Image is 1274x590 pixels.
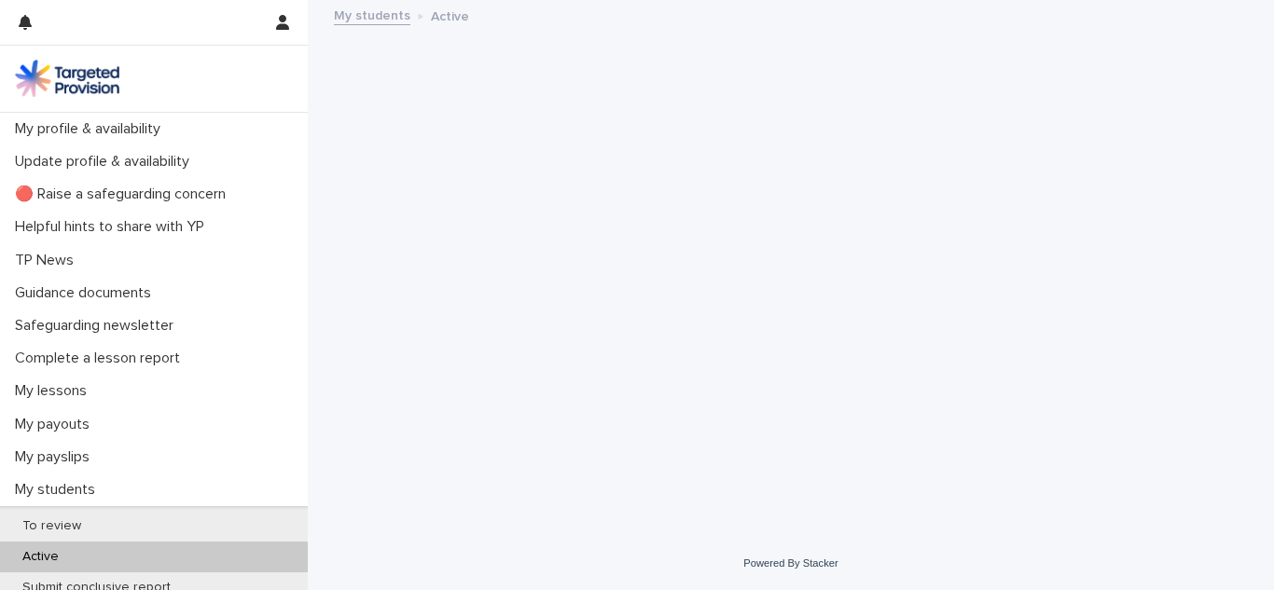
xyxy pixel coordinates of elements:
[7,448,104,466] p: My payslips
[743,557,838,569] a: Powered By Stacker
[7,518,96,534] p: To review
[7,284,166,302] p: Guidance documents
[7,481,110,499] p: My students
[7,350,195,367] p: Complete a lesson report
[15,60,119,97] img: M5nRWzHhSzIhMunXDL62
[7,120,175,138] p: My profile & availability
[7,153,204,171] p: Update profile & availability
[7,317,188,335] p: Safeguarding newsletter
[7,416,104,433] p: My payouts
[334,4,410,25] a: My students
[7,218,219,236] p: Helpful hints to share with YP
[7,382,102,400] p: My lessons
[7,549,74,565] p: Active
[431,5,469,25] p: Active
[7,185,241,203] p: 🔴 Raise a safeguarding concern
[7,252,89,269] p: TP News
